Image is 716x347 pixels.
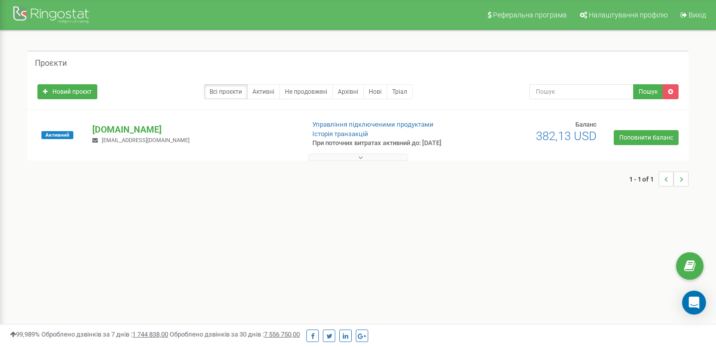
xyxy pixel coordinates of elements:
p: [DOMAIN_NAME] [92,123,296,136]
h5: Проєкти [35,59,67,68]
span: 99,989% [10,331,40,338]
a: Нові [363,84,387,99]
a: Тріал [387,84,413,99]
span: 1 - 1 of 1 [629,172,659,186]
a: Історія транзакцій [312,130,368,138]
span: Оброблено дзвінків за 30 днів : [170,331,300,338]
a: Активні [247,84,280,99]
a: Архівні [332,84,364,99]
span: Вихід [689,11,706,19]
span: Активний [41,131,73,139]
a: Управління підключеними продуктами [312,121,434,128]
u: 1 744 838,00 [132,331,168,338]
span: Оброблено дзвінків за 7 днів : [41,331,168,338]
div: Open Intercom Messenger [682,291,706,315]
span: [EMAIL_ADDRESS][DOMAIN_NAME] [102,137,190,144]
span: Налаштування профілю [589,11,668,19]
span: Реферальна програма [493,11,567,19]
a: Всі проєкти [204,84,247,99]
span: Баланс [575,121,597,128]
a: Новий проєкт [37,84,97,99]
p: При поточних витратах активний до: [DATE] [312,139,462,148]
span: 382,13 USD [536,129,597,143]
a: Поповнити баланс [614,130,679,145]
nav: ... [629,162,689,196]
input: Пошук [529,84,634,99]
u: 7 556 750,00 [264,331,300,338]
button: Пошук [633,84,663,99]
a: Не продовжені [279,84,333,99]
